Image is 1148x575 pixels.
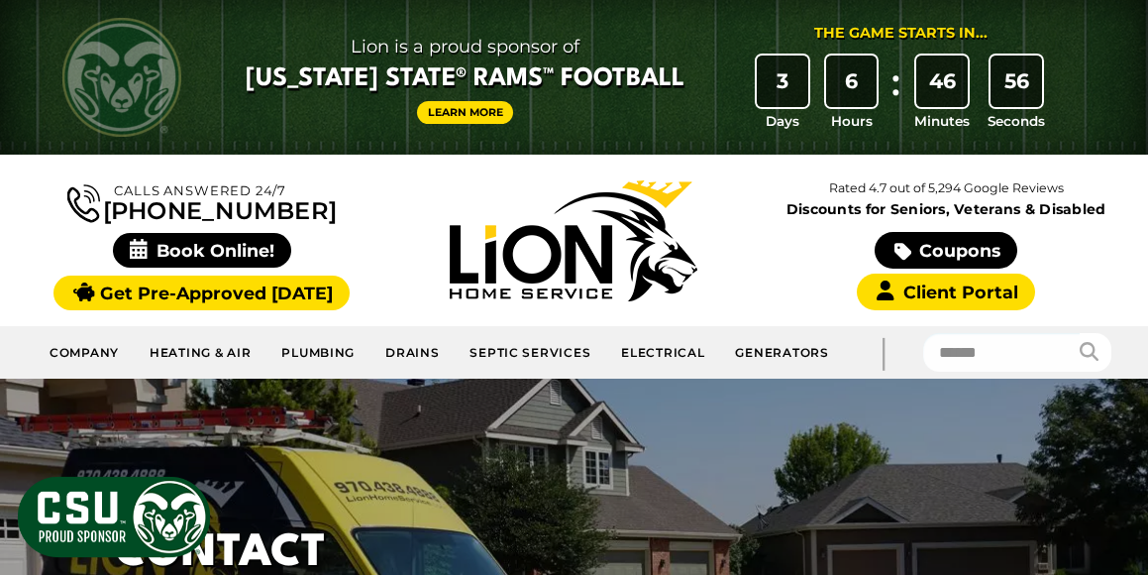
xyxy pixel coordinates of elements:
[53,276,350,310] a: Get Pre-Approved [DATE]
[720,334,843,371] a: Generators
[914,111,970,131] span: Minutes
[757,56,808,107] div: 3
[62,18,181,137] img: CSU Rams logo
[246,31,684,62] span: Lion is a proud sponsor of
[766,111,799,131] span: Days
[857,274,1035,310] a: Client Portal
[760,177,1132,199] p: Rated 4.7 out of 5,294 Google Reviews
[35,334,135,371] a: Company
[113,233,292,268] span: Book Online!
[67,180,337,223] a: [PHONE_NUMBER]
[814,23,988,45] div: The Game Starts in...
[831,111,873,131] span: Hours
[417,101,514,124] a: Learn More
[450,180,697,301] img: Lion Home Service
[370,334,455,371] a: Drains
[991,56,1042,107] div: 56
[455,334,606,371] a: Septic Services
[826,56,878,107] div: 6
[135,334,266,371] a: Heating & Air
[916,56,968,107] div: 46
[886,56,905,132] div: :
[15,474,213,560] img: CSU Sponsor Badge
[246,62,684,96] span: [US_STATE] State® Rams™ Football
[765,202,1128,216] span: Discounts for Seniors, Veterans & Disabled
[875,232,1017,269] a: Coupons
[266,334,370,371] a: Plumbing
[988,111,1045,131] span: Seconds
[844,326,923,379] div: |
[606,334,720,371] a: Electrical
